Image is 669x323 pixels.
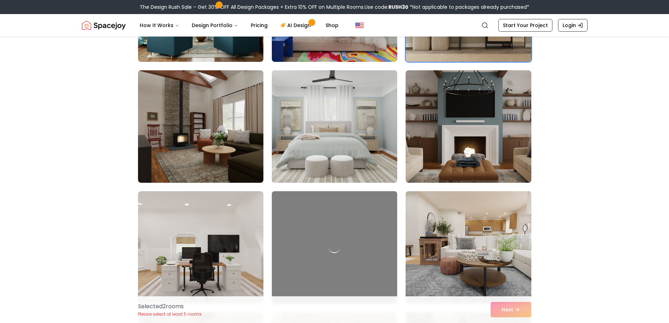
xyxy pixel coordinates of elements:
img: Spacejoy Logo [82,18,126,32]
button: How It Works [134,18,185,32]
img: Room room-39 [406,70,531,183]
img: Room room-40 [138,191,263,304]
img: United States [355,21,364,30]
span: Use code: [365,4,408,11]
a: AI Design [275,18,319,32]
img: Room room-42 [406,191,531,304]
p: Please select at least 5 rooms [138,311,202,317]
a: Shop [320,18,344,32]
button: Design Portfolio [186,18,244,32]
div: The Design Rush Sale – Get 30% OFF All Design Packages + Extra 10% OFF on Multiple Rooms. [140,4,529,11]
a: Start Your Project [498,19,552,32]
img: Room room-37 [138,70,263,183]
a: Login [558,19,588,32]
a: Spacejoy [82,18,126,32]
nav: Main [134,18,344,32]
a: Pricing [245,18,273,32]
p: Selected 2 room s [138,302,202,311]
nav: Global [82,14,588,37]
span: *Not applicable to packages already purchased* [408,4,529,11]
img: Room room-38 [269,67,400,186]
b: RUSH30 [388,4,408,11]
